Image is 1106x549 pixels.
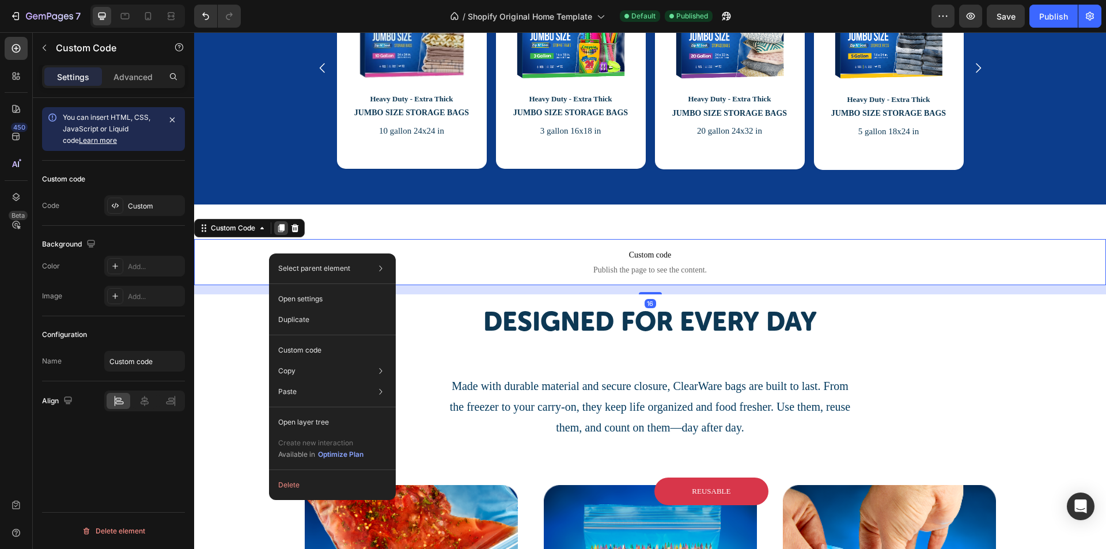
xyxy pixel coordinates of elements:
span: Published [676,11,708,21]
span: Default [631,11,656,21]
div: Background [42,237,98,252]
h2: Designed for every day [120,271,793,308]
button: Optimize Plan [317,449,364,460]
p: Select parent element [278,263,350,274]
p: Heavy Duty - Extra Thick [634,62,755,73]
div: 16 [450,267,462,276]
div: Align [42,393,75,409]
div: Name [42,356,62,366]
p: Custom code [278,345,321,355]
div: Custom [128,201,182,211]
h3: JUMBO SIZE STORAGE BAGS [634,75,755,93]
div: Undo/Redo [194,5,241,28]
div: Custom Code [14,191,63,201]
h3: JUMBO SIZE STORAGE BAGS [157,75,278,92]
a: Learn more [79,136,117,145]
p: Paste [278,387,297,397]
div: Publish [1039,10,1068,22]
button: Save [987,5,1025,28]
p: Open settings [278,294,323,304]
div: Delete element [82,524,145,538]
p: Heavy Duty - Extra Thick [157,61,278,73]
button: Publish [1029,5,1078,28]
div: Color [42,261,60,271]
button: Delete element [42,522,185,540]
div: Image [42,291,62,301]
p: reusable [498,452,536,465]
p: Settings [57,71,89,83]
p: Copy [278,366,296,376]
p: Duplicate [278,315,309,325]
p: Advanced [113,71,153,83]
p: 7 [75,9,81,23]
div: Code [42,200,59,211]
h3: JUMBO SIZE STORAGE BAGS [316,75,437,92]
div: Add... [128,291,182,302]
p: 3 gallon 16x18 in [316,93,437,123]
p: Open layer tree [278,417,329,427]
p: 20 gallon 24x32 in [475,93,596,123]
p: 5 gallon 18x24 in [634,93,755,123]
button: Delete [274,475,391,495]
p: Heavy Duty - Extra Thick [475,61,596,73]
p: Custom Code [56,41,154,55]
div: Open Intercom Messenger [1067,493,1094,520]
div: Custom code [42,174,85,184]
div: Beta [9,211,28,220]
p: 10 gallon 24x24 in [157,93,278,123]
span: Save [997,12,1016,21]
div: Optimize Plan [318,449,363,460]
button: <p>reusable</p> [460,445,574,472]
span: / [463,10,465,22]
p: Heavy Duty - Extra Thick [316,61,437,73]
div: Add... [128,262,182,272]
div: Configuration [42,330,87,340]
h3: JUMBO SIZE STORAGE BAGS [475,75,596,93]
button: Carousel Next Arrow [768,20,800,52]
p: Made with durable material and secure closure, ClearWare bags are built to last. From the freezer... [255,343,657,406]
button: 7 [5,5,86,28]
span: Shopify Original Home Template [468,10,592,22]
span: Available in [278,450,315,459]
p: Create new interaction [278,437,364,449]
iframe: Design area [194,32,1106,549]
div: 450 [11,123,28,132]
span: You can insert HTML, CSS, JavaScript or Liquid code [63,113,150,145]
